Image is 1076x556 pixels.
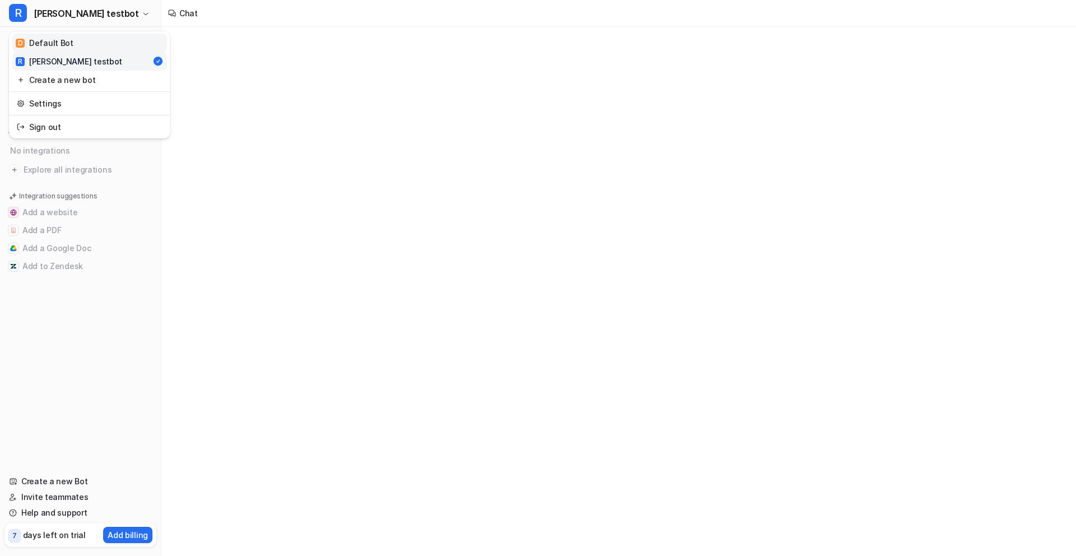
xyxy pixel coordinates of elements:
div: R[PERSON_NAME] testbot [9,31,170,138]
a: Sign out [12,118,167,136]
img: reset [17,98,25,109]
span: D [16,39,25,48]
span: R [16,57,25,66]
img: reset [17,74,25,86]
a: Create a new bot [12,71,167,89]
div: Default Bot [16,37,73,49]
a: Settings [12,94,167,113]
span: R [9,4,27,22]
div: [PERSON_NAME] testbot [16,55,122,67]
span: [PERSON_NAME] testbot [34,6,139,21]
img: reset [17,121,25,133]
